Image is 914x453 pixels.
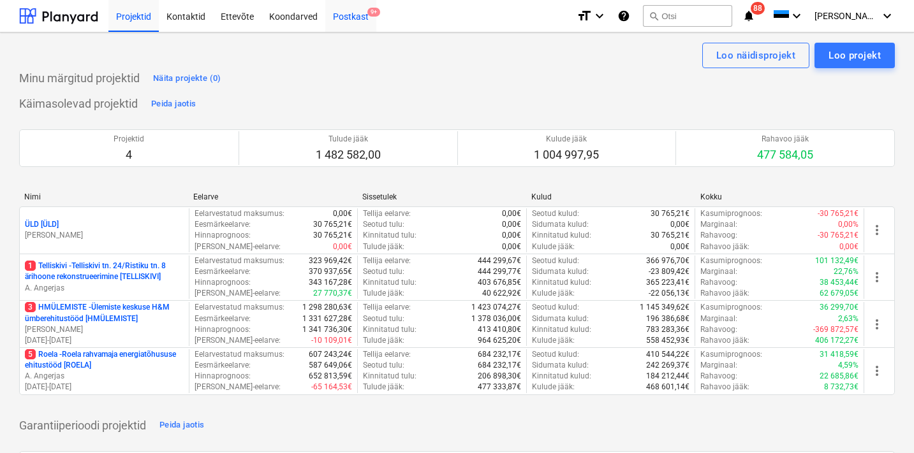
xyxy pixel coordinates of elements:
div: Loo näidisprojekt [716,47,795,64]
p: Eesmärkeelarve : [195,313,251,324]
p: 607 243,24€ [309,349,352,360]
p: 0,00€ [333,241,352,252]
p: Kulude jääk [534,134,599,145]
p: 684 232,17€ [478,349,521,360]
p: Hinnaprognoos : [195,324,251,335]
p: 0,00€ [502,230,521,241]
p: 587 649,06€ [309,360,352,371]
div: Peida jaotis [159,418,204,433]
div: Näita projekte (0) [153,71,221,86]
p: 370 937,65€ [309,266,352,277]
p: 365 223,41€ [646,277,689,288]
button: Otsi [643,5,732,27]
p: Seotud tulu : [363,313,404,324]
p: Tulude jääk : [363,382,404,392]
div: Nimi [24,192,183,201]
p: 323 969,42€ [309,255,352,266]
p: Sidumata kulud : [532,360,589,371]
p: 30 765,21€ [651,208,689,219]
p: Seotud kulud : [532,349,579,360]
p: 366 976,70€ [646,255,689,266]
i: keyboard_arrow_down [789,8,804,24]
p: Kasumiprognoos : [700,302,762,313]
p: 0,00€ [502,241,521,252]
p: -22 056,13€ [649,288,689,299]
p: Telliskivi - Telliskivi tn. 24/Ristiku tn. 8 ärihoone rekonstrueerimine [TELLISKIVI] [25,261,184,282]
p: Kasumiprognoos : [700,349,762,360]
p: [PERSON_NAME]-eelarve : [195,288,281,299]
p: Eelarvestatud maksumus : [195,255,284,266]
p: Kinnitatud tulu : [363,277,416,288]
p: A. Angerjas [25,283,184,294]
p: Rahavoog : [700,230,737,241]
button: Peida jaotis [156,415,207,436]
div: Loo projekt [829,47,881,64]
p: Eesmärkeelarve : [195,219,251,230]
button: Peida jaotis [148,94,199,114]
p: 30 765,21€ [651,230,689,241]
p: Eelarvestatud maksumus : [195,302,284,313]
p: Kinnitatud kulud : [532,324,591,335]
p: Käimasolevad projektid [19,96,138,111]
p: Sidumata kulud : [532,266,589,277]
p: 4,59% [838,360,859,371]
i: Abikeskus [617,8,630,24]
p: 468 601,14€ [646,382,689,392]
p: 62 679,05€ [820,288,859,299]
p: Eesmärkeelarve : [195,266,251,277]
p: 0,00% [838,219,859,230]
p: Rahavoog : [700,324,737,335]
span: more_vert [869,270,885,285]
p: Tulude jääk : [363,288,404,299]
p: 964 625,20€ [478,335,521,346]
p: Rahavoog : [700,277,737,288]
button: Näita projekte (0) [150,68,225,89]
p: Kinnitatud tulu : [363,371,416,382]
p: -23 809,42€ [649,266,689,277]
div: ÜLD [ÜLD][PERSON_NAME] [25,219,184,241]
p: 1 145 349,62€ [640,302,689,313]
p: Kinnitatud kulud : [532,230,591,241]
button: Loo näidisprojekt [702,43,809,68]
p: [DATE] - [DATE] [25,382,184,392]
p: Rahavoo jääk : [700,241,749,252]
p: Rahavoo jääk : [700,288,749,299]
p: Kulude jääk : [532,241,575,252]
p: Kinnitatud kulud : [532,371,591,382]
p: Seotud kulud : [532,208,579,219]
p: Tellija eelarve : [363,208,411,219]
p: Tulude jääk : [363,241,404,252]
p: 0,00€ [839,241,859,252]
p: Marginaal : [700,360,737,371]
span: more_vert [869,363,885,378]
div: Eelarve [193,192,352,201]
p: Seotud tulu : [363,219,404,230]
p: 406 172,27€ [815,335,859,346]
p: Tellija eelarve : [363,349,411,360]
p: Tulude jääk [316,134,381,145]
p: 1 298 280,63€ [302,302,352,313]
p: 1 004 997,95 [534,147,599,162]
i: keyboard_arrow_down [592,8,607,24]
p: 684 232,17€ [478,360,521,371]
p: Rahavoo jääk : [700,335,749,346]
p: 36 299,70€ [820,302,859,313]
p: 477 333,87€ [478,382,521,392]
p: 30 765,21€ [313,219,352,230]
span: more_vert [869,317,885,332]
button: Loo projekt [814,43,895,68]
span: [PERSON_NAME] [814,11,878,21]
p: Kulude jääk : [532,288,575,299]
p: [PERSON_NAME] [25,230,184,241]
p: 27 770,37€ [313,288,352,299]
p: Rahavoo jääk : [700,382,749,392]
p: Seotud tulu : [363,360,404,371]
p: 413 410,80€ [478,324,521,335]
p: Hinnaprognoos : [195,230,251,241]
p: Marginaal : [700,313,737,324]
p: Tellija eelarve : [363,255,411,266]
p: 242 269,37€ [646,360,689,371]
p: 0,00€ [670,219,689,230]
p: A. Angerjas [25,371,184,382]
p: 206 898,30€ [478,371,521,382]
